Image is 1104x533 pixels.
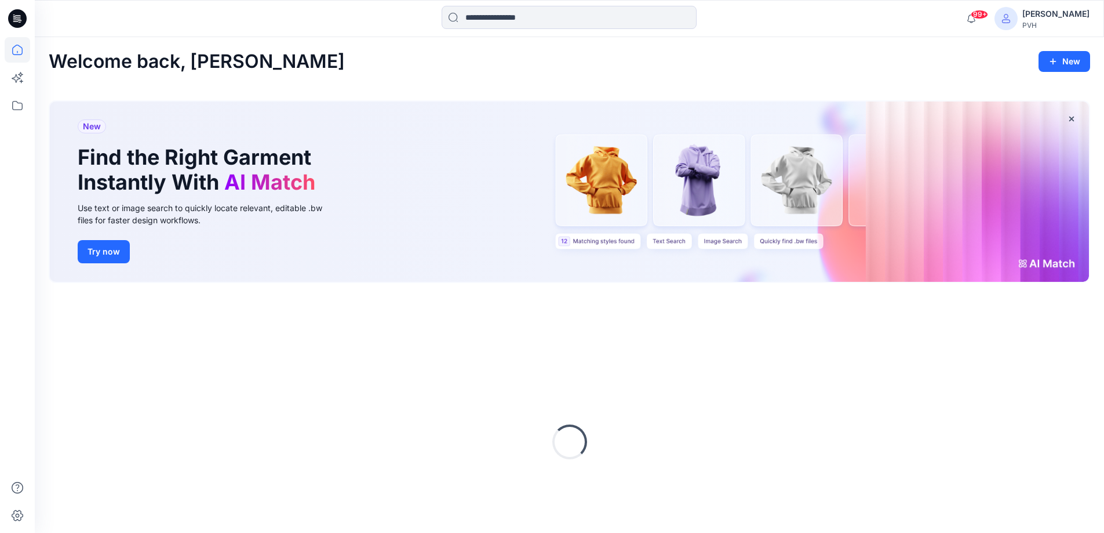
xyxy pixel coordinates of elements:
[1001,14,1011,23] svg: avatar
[78,202,338,226] div: Use text or image search to quickly locate relevant, editable .bw files for faster design workflows.
[1022,7,1090,21] div: [PERSON_NAME]
[83,119,101,133] span: New
[78,145,321,195] h1: Find the Right Garment Instantly With
[49,51,345,72] h2: Welcome back, [PERSON_NAME]
[1039,51,1090,72] button: New
[971,10,988,19] span: 99+
[1022,21,1090,30] div: PVH
[224,169,315,195] span: AI Match
[78,240,130,263] button: Try now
